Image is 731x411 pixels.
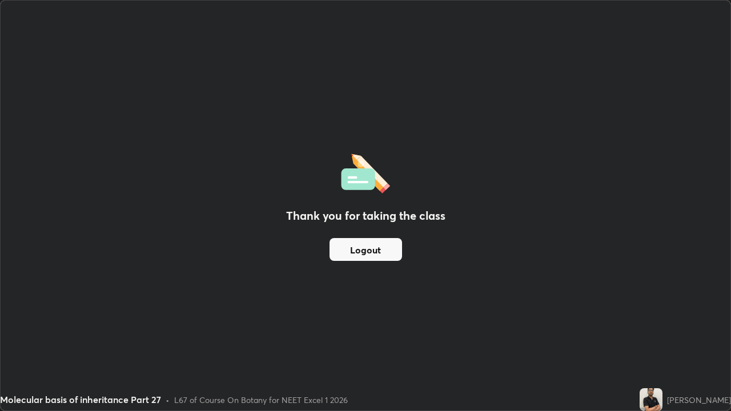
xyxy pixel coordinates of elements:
div: • [166,394,170,406]
img: offlineFeedback.1438e8b3.svg [341,150,390,194]
button: Logout [330,238,402,261]
h2: Thank you for taking the class [286,207,445,224]
img: b2da9b2492c24f11b274d36eb37de468.jpg [640,388,662,411]
div: [PERSON_NAME] [667,394,731,406]
div: L67 of Course On Botany for NEET Excel 1 2026 [174,394,348,406]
